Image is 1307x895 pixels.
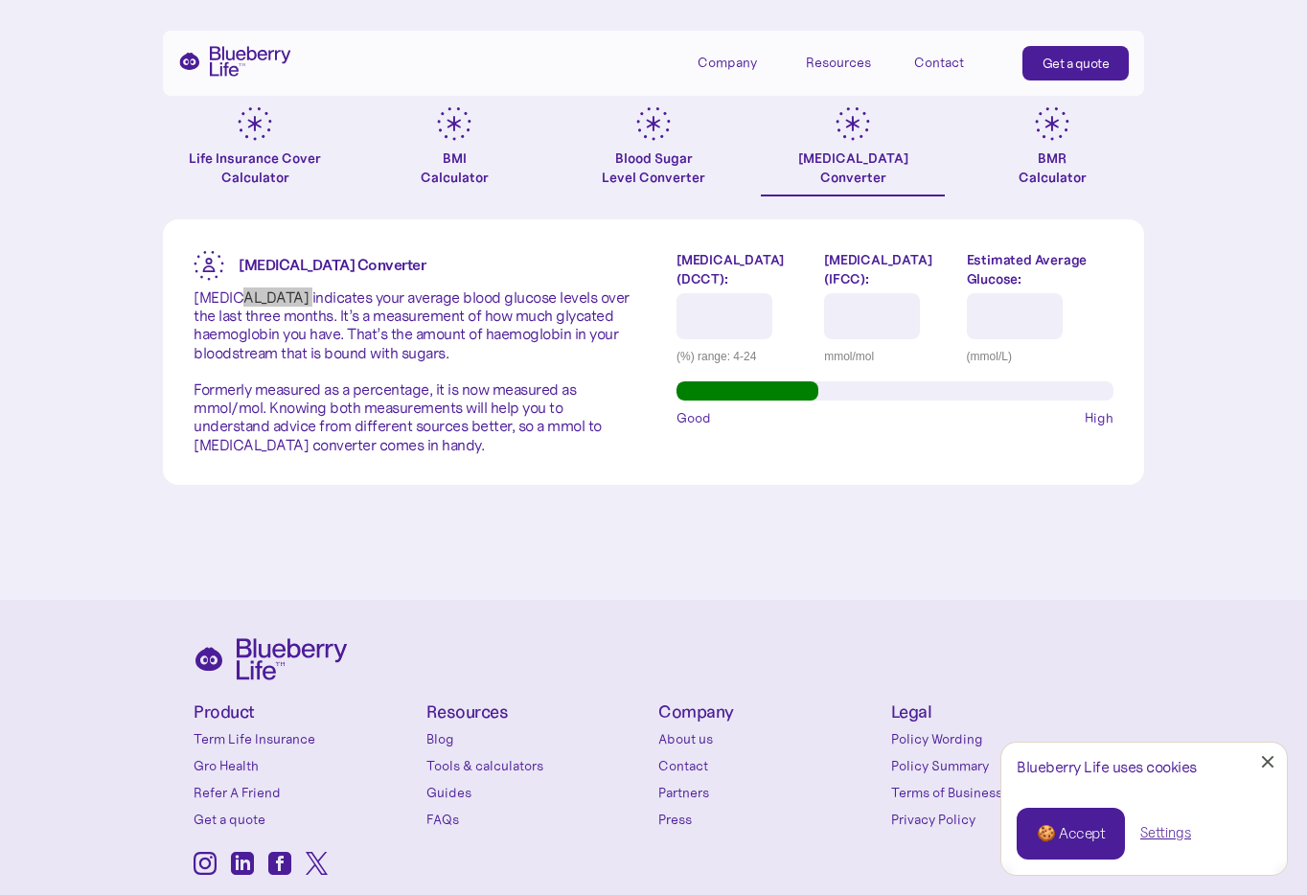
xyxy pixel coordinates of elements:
[698,55,757,71] div: Company
[1017,758,1272,776] div: Blueberry Life uses cookies
[194,783,417,802] a: Refer A Friend
[194,756,417,775] a: Gro Health
[824,250,952,288] label: [MEDICAL_DATA] (IFCC):
[421,149,489,187] div: BMI Calculator
[1037,823,1105,844] div: 🍪 Accept
[163,149,347,187] div: Life Insurance Cover Calculator
[658,810,882,829] a: Press
[194,288,631,454] p: [MEDICAL_DATA] indicates your average blood glucose levels over the last three months. It’s a mea...
[194,703,417,722] h4: Product
[914,55,964,71] div: Contact
[362,106,546,196] a: BMICalculator
[1085,408,1113,427] span: High
[960,106,1144,196] a: BMRCalculator
[806,46,892,78] div: Resources
[891,810,1114,829] a: Privacy Policy
[194,729,417,748] a: Term Life Insurance
[658,729,882,748] a: About us
[798,149,908,187] div: [MEDICAL_DATA] Converter
[426,756,650,775] a: Tools & calculators
[426,810,650,829] a: FAQs
[239,255,425,274] strong: [MEDICAL_DATA] Converter
[914,46,1000,78] a: Contact
[891,729,1114,748] a: Policy Wording
[967,250,1113,288] label: Estimated Average Glucose:
[1019,149,1087,187] div: BMR Calculator
[426,729,650,748] a: Blog
[658,783,882,802] a: Partners
[1268,762,1269,763] div: Close Cookie Popup
[698,46,784,78] div: Company
[194,810,417,829] a: Get a quote
[602,149,705,187] div: Blood Sugar Level Converter
[1017,808,1125,860] a: 🍪 Accept
[806,55,871,71] div: Resources
[1022,46,1130,80] a: Get a quote
[967,347,1113,366] div: (mmol/L)
[676,408,711,427] span: Good
[426,783,650,802] a: Guides
[1249,743,1287,781] a: Close Cookie Popup
[178,46,291,77] a: home
[562,106,745,196] a: Blood SugarLevel Converter
[891,756,1114,775] a: Policy Summary
[658,703,882,722] h4: Company
[1140,823,1191,843] a: Settings
[824,347,952,366] div: mmol/mol
[891,783,1114,802] a: Terms of Business
[676,250,810,288] label: [MEDICAL_DATA] (DCCT):
[163,106,347,196] a: Life Insurance Cover Calculator
[1043,54,1110,73] div: Get a quote
[676,347,810,366] div: (%) range: 4-24
[658,756,882,775] a: Contact
[891,703,1114,722] h4: Legal
[761,106,945,196] a: [MEDICAL_DATA]Converter
[426,703,650,722] h4: Resources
